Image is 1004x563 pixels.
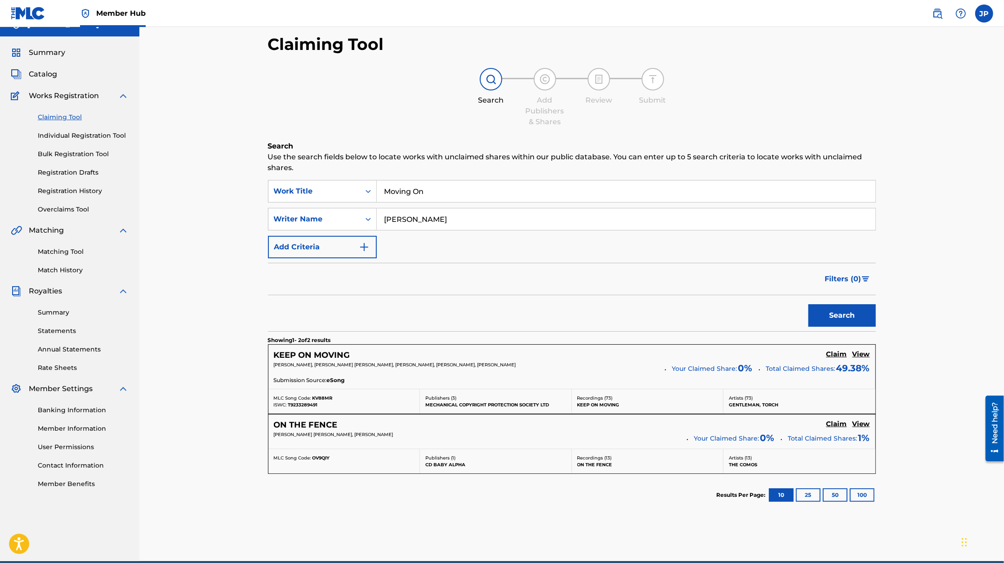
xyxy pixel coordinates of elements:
img: Matching [11,225,22,236]
span: [PERSON_NAME], [PERSON_NAME] [PERSON_NAME], [PERSON_NAME], [PERSON_NAME], [PERSON_NAME] [274,362,516,368]
div: Writer Name [274,214,355,225]
span: Your Claimed Share: [694,434,759,443]
span: KV88MR [312,395,333,401]
a: Claiming Tool [38,113,129,122]
span: Catalog [29,69,57,80]
p: GENTLEMAN, TORCH [729,401,870,408]
h5: View [852,420,870,428]
iframe: Chat Widget [959,520,1004,563]
p: Showing 1 - 2 of 2 results [268,336,331,344]
img: help [955,8,966,19]
p: Recordings ( 73 ) [577,395,718,401]
iframe: Resource Center [979,392,1004,464]
p: KEEP ON MOVING [577,401,718,408]
img: 9d2ae6d4665cec9f34b9.svg [359,242,370,252]
img: search [932,8,943,19]
a: Annual Statements [38,345,129,354]
img: step indicator icon for Search [486,74,496,85]
img: expand [118,90,129,101]
h5: KEEP ON MOVING [274,350,350,360]
div: Submit [630,95,675,106]
div: Help [952,5,970,23]
div: Work Title [274,186,355,197]
span: MLC Song Code: [274,395,311,401]
span: 1 % [858,431,870,445]
span: Total Claimed Shares: [788,434,857,442]
p: THE COMOS [729,461,870,468]
img: step indicator icon for Add Publishers & Shares [540,74,550,85]
span: Matching [29,225,64,236]
p: Artists ( 13 ) [729,455,870,461]
a: Match History [38,266,129,275]
span: Total Claimed Shares: [766,365,835,373]
button: Filters (0) [820,268,876,290]
span: Member Hub [96,8,146,18]
img: Top Rightsholder [80,8,91,19]
h5: Claim [826,420,847,428]
span: Your Claimed Share: [672,364,737,374]
p: ON THE FENCE [577,461,718,468]
span: eSong [327,376,345,384]
button: Add Criteria [268,236,377,258]
img: Summary [11,47,22,58]
p: Publishers ( 3 ) [425,395,566,401]
p: CD BABY ALPHA [425,461,566,468]
button: 25 [796,488,821,502]
a: SummarySummary [11,47,65,58]
a: User Permissions [38,442,129,452]
div: Review [576,95,621,106]
a: Member Benefits [38,479,129,489]
a: Member Information [38,424,129,433]
h6: Search [268,141,876,152]
p: Results Per Page: [717,491,768,499]
h2: Claiming Tool [268,34,384,54]
button: 50 [823,488,848,502]
a: Individual Registration Tool [38,131,129,140]
a: Banking Information [38,405,129,415]
img: Member Settings [11,383,22,394]
span: Royalties [29,286,62,297]
p: MECHANICAL COPYRIGHT PROTECTION SOCIETY LTD [425,401,566,408]
a: Summary [38,308,129,317]
span: [PERSON_NAME] [PERSON_NAME], [PERSON_NAME] [274,432,393,437]
a: Matching Tool [38,247,129,257]
span: 0 % [738,361,753,375]
h5: Claim [826,350,847,359]
a: Rate Sheets [38,363,129,373]
p: Publishers ( 1 ) [425,455,566,461]
span: MLC Song Code: [274,455,311,461]
span: 49.38 % [836,361,870,375]
form: Search Form [268,180,876,331]
span: Filters ( 0 ) [825,274,861,284]
img: expand [118,383,129,394]
a: Statements [38,326,129,336]
span: OV9QIY [312,455,330,461]
a: CatalogCatalog [11,69,57,80]
img: MLC Logo [11,7,45,20]
span: Summary [29,47,65,58]
a: Overclaims Tool [38,205,129,214]
p: Recordings ( 13 ) [577,455,718,461]
a: Registration History [38,186,129,196]
img: Royalties [11,286,22,297]
a: Contact Information [38,461,129,470]
p: Use the search fields below to locate works with unclaimed shares within our public database. You... [268,152,876,173]
img: step indicator icon for Review [593,74,604,85]
a: Public Search [928,5,946,23]
h5: ON THE FENCE [274,420,338,430]
img: step indicator icon for Submit [647,74,658,85]
img: filter [862,276,870,282]
img: Catalog [11,69,22,80]
a: View [852,420,870,430]
h5: View [852,350,870,359]
a: Registration Drafts [38,168,129,177]
img: Works Registration [11,90,22,101]
img: expand [118,286,129,297]
span: Member Settings [29,383,93,394]
p: Artists ( 73 ) [729,395,870,401]
a: Bulk Registration Tool [38,149,129,159]
span: ISWC: [274,402,287,408]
